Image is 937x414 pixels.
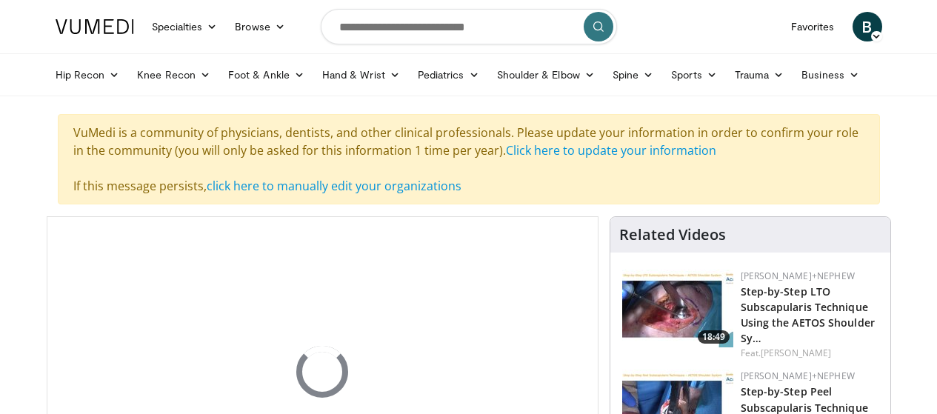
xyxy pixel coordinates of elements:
[853,12,882,41] a: B
[726,60,793,90] a: Trauma
[741,370,855,382] a: [PERSON_NAME]+Nephew
[793,60,868,90] a: Business
[56,19,134,34] img: VuMedi Logo
[488,60,604,90] a: Shoulder & Elbow
[128,60,219,90] a: Knee Recon
[313,60,409,90] a: Hand & Wrist
[47,60,129,90] a: Hip Recon
[622,270,733,347] a: 18:49
[409,60,488,90] a: Pediatrics
[143,12,227,41] a: Specialties
[662,60,726,90] a: Sports
[741,284,875,345] a: Step-by-Step LTO Subscapularis Technique Using the AETOS Shoulder Sy…
[741,347,878,360] div: Feat.
[782,12,844,41] a: Favorites
[604,60,662,90] a: Spine
[226,12,294,41] a: Browse
[741,270,855,282] a: [PERSON_NAME]+Nephew
[761,347,831,359] a: [PERSON_NAME]
[207,178,461,194] a: click here to manually edit your organizations
[219,60,313,90] a: Foot & Ankle
[698,330,730,344] span: 18:49
[622,270,733,347] img: 5fb50d2e-094e-471e-87f5-37e6246062e2.150x105_q85_crop-smart_upscale.jpg
[321,9,617,44] input: Search topics, interventions
[58,114,880,204] div: VuMedi is a community of physicians, dentists, and other clinical professionals. Please update yo...
[619,226,726,244] h4: Related Videos
[506,142,716,158] a: Click here to update your information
